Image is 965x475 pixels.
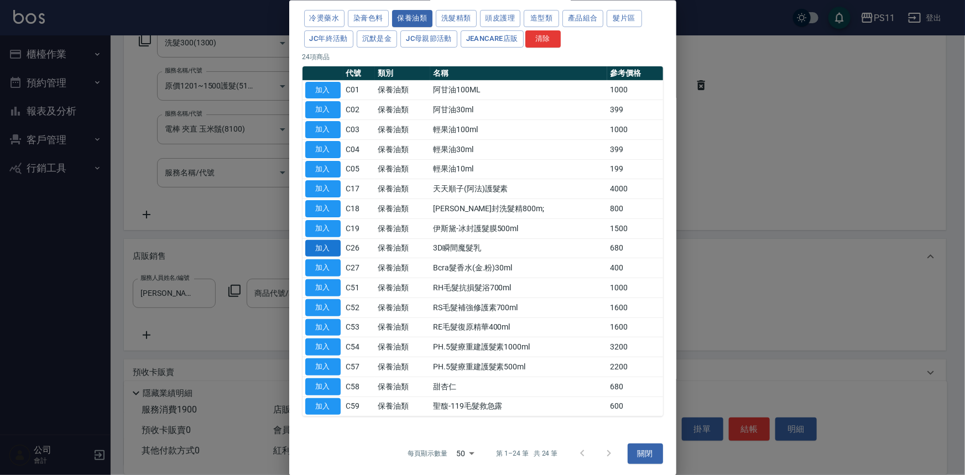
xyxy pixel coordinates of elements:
td: C02 [343,100,375,119]
td: 保養油類 [375,139,430,159]
button: 洗髮精類 [436,10,477,27]
button: 髮片區 [607,10,642,27]
td: C59 [343,396,375,416]
td: C17 [343,179,375,199]
p: 每頁顯示數量 [408,448,447,458]
td: 680 [607,377,663,396]
td: 4000 [607,179,663,199]
td: C04 [343,139,375,159]
td: PH.5髮療重建護髮素1000ml [430,337,607,357]
button: 加入 [305,200,341,217]
td: 保養油類 [375,159,430,179]
td: 甜杏仁 [430,377,607,396]
td: 保養油類 [375,278,430,297]
button: JC母親節活動 [400,30,457,47]
td: C01 [343,80,375,100]
td: [PERSON_NAME]封洗髮精800m; [430,199,607,218]
td: 680 [607,238,663,258]
td: 保養油類 [375,317,430,337]
button: JeanCare店販 [461,30,524,47]
td: 保養油類 [375,100,430,119]
td: 3200 [607,337,663,357]
td: C27 [343,258,375,278]
button: 染膏色料 [348,10,389,27]
p: 24 項商品 [302,51,663,61]
td: 199 [607,159,663,179]
th: 類別 [375,66,430,80]
td: 1600 [607,317,663,337]
button: 加入 [305,140,341,158]
button: 加入 [305,121,341,138]
td: 800 [607,199,663,218]
td: 1000 [607,278,663,297]
td: C51 [343,278,375,297]
button: 清除 [525,30,561,47]
td: 阿甘油100ML [430,80,607,100]
td: 600 [607,396,663,416]
button: 保養油類 [392,10,433,27]
td: C52 [343,297,375,317]
button: 關閉 [628,443,663,464]
button: 冷燙藥水 [304,10,345,27]
td: 1500 [607,218,663,238]
button: 造型類 [524,10,559,27]
td: C57 [343,357,375,377]
td: 399 [607,100,663,119]
td: RH毛髮抗損髮浴700ml [430,278,607,297]
button: 加入 [305,398,341,415]
td: 阿甘油30ml [430,100,607,119]
th: 參考價格 [607,66,663,80]
button: 加入 [305,259,341,276]
td: 保養油類 [375,199,430,218]
td: C03 [343,119,375,139]
td: 保養油類 [375,179,430,199]
button: 加入 [305,160,341,178]
td: PH.5髮療重建護髮素500ml [430,357,607,377]
td: 399 [607,139,663,159]
td: C53 [343,317,375,337]
td: 天天順子(阿法)護髮素 [430,179,607,199]
td: 保養油類 [375,377,430,396]
td: C58 [343,377,375,396]
td: 輕果油100ml [430,119,607,139]
td: 伊斯黛-冰封護髮膜500ml [430,218,607,238]
td: 保養油類 [375,238,430,258]
button: 頭皮護理 [480,10,521,27]
td: 輕果油30ml [430,139,607,159]
button: 加入 [305,299,341,316]
td: 保養油類 [375,119,430,139]
button: 加入 [305,378,341,395]
button: 加入 [305,101,341,118]
td: RS毛髮補強修護素700ml [430,297,607,317]
td: 聖馥-119毛髮救急露 [430,396,607,416]
td: 保養油類 [375,357,430,377]
td: 2200 [607,357,663,377]
td: 保養油類 [375,396,430,416]
td: 1000 [607,80,663,100]
button: 加入 [305,239,341,257]
button: 加入 [305,279,341,296]
th: 代號 [343,66,375,80]
td: 1000 [607,119,663,139]
button: 加入 [305,358,341,375]
button: 加入 [305,180,341,197]
td: 3D瞬間魔髮乳 [430,238,607,258]
button: 加入 [305,220,341,237]
td: 400 [607,258,663,278]
th: 名稱 [430,66,607,80]
td: C19 [343,218,375,238]
td: 1600 [607,297,663,317]
td: 保養油類 [375,218,430,238]
button: JC年終活動 [304,30,353,47]
button: 加入 [305,81,341,98]
td: Bcra髮香水(金.粉)30ml [430,258,607,278]
td: 保養油類 [375,258,430,278]
button: 加入 [305,319,341,336]
td: 保養油類 [375,80,430,100]
td: C54 [343,337,375,357]
div: 50 [452,439,478,468]
td: 保養油類 [375,297,430,317]
td: C05 [343,159,375,179]
td: C18 [343,199,375,218]
td: C26 [343,238,375,258]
